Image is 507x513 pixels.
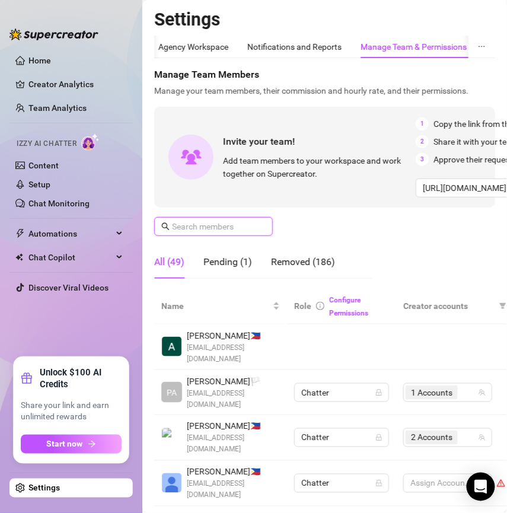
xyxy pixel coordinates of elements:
[21,400,122,423] span: Share your link and earn unlimited rewards
[88,440,96,448] span: arrow-right
[187,342,280,365] span: [EMAIL_ADDRESS][DOMAIN_NAME]
[187,388,280,410] span: [EMAIL_ADDRESS][DOMAIN_NAME]
[375,389,382,396] span: lock
[28,161,59,170] a: Content
[158,40,228,53] div: Agency Workspace
[478,43,486,50] span: ellipsis
[416,153,429,166] span: 3
[28,180,50,189] a: Setup
[47,439,83,449] span: Start now
[403,299,495,313] span: Creator accounts
[411,431,452,444] span: 2 Accounts
[479,434,486,441] span: team
[406,431,458,445] span: 2 Accounts
[361,40,467,53] div: Manage Team & Permissions
[162,428,181,448] img: Aiza Bayas
[15,253,23,262] img: Chat Copilot
[81,133,100,151] img: AI Chatter
[499,302,506,310] span: filter
[301,384,382,402] span: Chatter
[161,222,170,231] span: search
[154,288,287,324] th: Name
[247,40,342,53] div: Notifications and Reports
[187,479,280,501] span: [EMAIL_ADDRESS][DOMAIN_NAME]
[28,483,60,493] a: Settings
[40,367,122,390] strong: Unlock $100 AI Credits
[406,385,458,400] span: 1 Accounts
[162,473,181,493] img: Stephanie Kyle Arceño
[9,28,98,40] img: logo-BBDzfeDw.svg
[28,199,90,208] a: Chat Monitoring
[467,473,495,501] div: Open Intercom Messenger
[187,420,280,433] span: [PERSON_NAME] 🇵🇭
[187,375,280,388] span: [PERSON_NAME] 🏳️
[161,299,270,313] span: Name
[28,75,123,94] a: Creator Analytics
[154,68,495,82] span: Manage Team Members
[28,56,51,65] a: Home
[223,134,416,149] span: Invite your team!
[316,302,324,310] span: info-circle
[223,154,411,180] span: Add team members to your workspace and work together on Supercreator.
[416,135,429,148] span: 2
[187,329,280,342] span: [PERSON_NAME] 🇵🇭
[187,433,280,455] span: [EMAIL_ADDRESS][DOMAIN_NAME]
[411,386,452,399] span: 1 Accounts
[167,386,177,399] span: PA
[271,255,335,269] div: Removed (186)
[28,103,87,113] a: Team Analytics
[479,389,486,396] span: team
[468,36,495,58] button: ellipsis
[294,301,311,311] span: Role
[15,229,25,238] span: thunderbolt
[203,255,252,269] div: Pending (1)
[375,434,382,441] span: lock
[28,283,109,292] a: Discover Viral Videos
[187,466,280,479] span: [PERSON_NAME] 🇵🇭
[301,474,382,492] span: Chatter
[154,255,184,269] div: All (49)
[162,337,181,356] img: Aviyah Agustin
[416,117,429,130] span: 1
[172,220,256,233] input: Search members
[21,372,33,384] span: gift
[17,138,76,149] span: Izzy AI Chatter
[28,224,113,243] span: Automations
[329,296,368,317] a: Configure Permissions
[154,84,495,97] span: Manage your team members, their commission and hourly rate, and their permissions.
[497,479,505,487] span: warning
[21,435,122,454] button: Start nowarrow-right
[28,248,113,267] span: Chat Copilot
[301,429,382,447] span: Chatter
[375,480,382,487] span: lock
[154,8,495,31] h2: Settings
